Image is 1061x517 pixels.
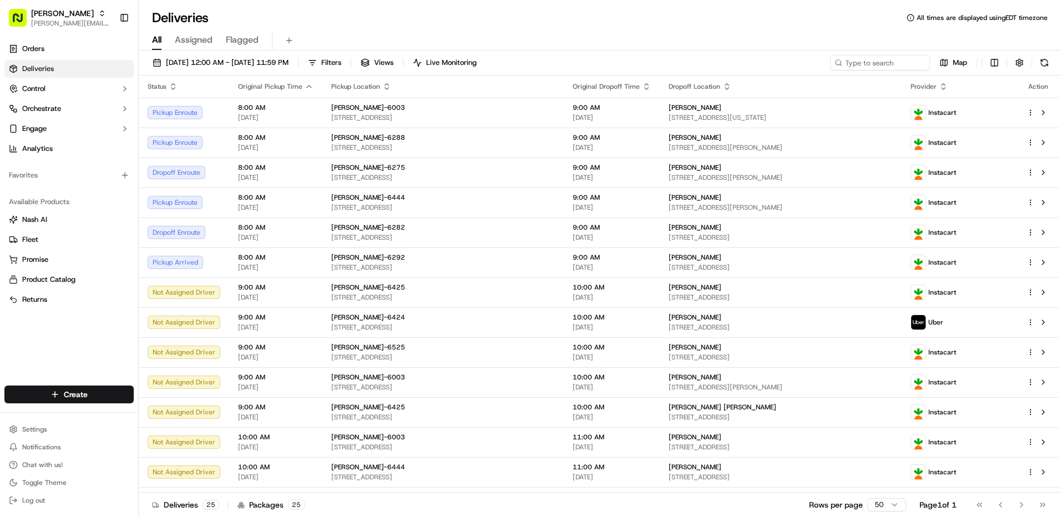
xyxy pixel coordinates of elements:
[669,353,892,362] span: [STREET_ADDRESS]
[669,313,721,322] span: [PERSON_NAME]
[911,255,926,270] img: profile_instacart_ahold_partner.png
[374,58,393,68] span: Views
[238,193,314,202] span: 8:00 AM
[331,143,555,152] span: [STREET_ADDRESS]
[238,263,314,272] span: [DATE]
[22,44,44,54] span: Orders
[11,162,20,171] div: 📗
[331,223,405,232] span: [PERSON_NAME]-6282
[331,193,405,202] span: [PERSON_NAME]-6444
[31,8,94,19] span: [PERSON_NAME]
[22,84,46,94] span: Control
[238,103,314,112] span: 8:00 AM
[669,403,776,412] span: [PERSON_NAME] [PERSON_NAME]
[22,478,67,487] span: Toggle Theme
[11,11,33,33] img: Nash
[238,223,314,232] span: 8:00 AM
[22,255,48,265] span: Promise
[331,473,555,481] span: [STREET_ADDRESS]
[669,443,892,452] span: [STREET_ADDRESS]
[669,233,892,242] span: [STREET_ADDRESS]
[928,318,943,327] span: Uber
[4,80,134,98] button: Control
[31,19,110,28] span: [PERSON_NAME][EMAIL_ADDRESS][PERSON_NAME][DOMAIN_NAME]
[669,82,720,91] span: Dropoff Location
[331,373,405,382] span: [PERSON_NAME]-6003
[573,373,651,382] span: 10:00 AM
[911,435,926,449] img: profile_instacart_ahold_partner.png
[4,60,134,78] a: Deliveries
[573,203,651,212] span: [DATE]
[669,283,721,292] span: [PERSON_NAME]
[89,156,183,176] a: 💻API Documentation
[934,55,972,70] button: Map
[669,463,721,472] span: [PERSON_NAME]
[38,106,182,117] div: Start new chat
[4,493,134,508] button: Log out
[573,133,651,142] span: 9:00 AM
[11,106,31,126] img: 1736555255976-a54dd68f-1ca7-489b-9aae-adbdc363a1c4
[573,193,651,202] span: 9:00 AM
[911,195,926,210] img: profile_instacart_ahold_partner.png
[238,203,314,212] span: [DATE]
[669,373,721,382] span: [PERSON_NAME]
[331,253,405,262] span: [PERSON_NAME]-6292
[669,193,721,202] span: [PERSON_NAME]
[238,343,314,352] span: 9:00 AM
[22,460,63,469] span: Chat with us!
[238,383,314,392] span: [DATE]
[238,233,314,242] span: [DATE]
[4,100,134,118] button: Orchestrate
[94,162,103,171] div: 💻
[238,353,314,362] span: [DATE]
[238,499,305,510] div: Packages
[22,215,47,225] span: Nash AI
[7,156,89,176] a: 📗Knowledge Base
[331,283,405,292] span: [PERSON_NAME]-6425
[9,215,129,225] a: Nash AI
[669,433,721,442] span: [PERSON_NAME]
[148,82,166,91] span: Status
[22,235,38,245] span: Fleet
[669,223,721,232] span: [PERSON_NAME]
[238,82,302,91] span: Original Pickup Time
[911,135,926,150] img: profile_instacart_ahold_partner.png
[911,165,926,180] img: profile_instacart_ahold_partner.png
[238,313,314,322] span: 9:00 AM
[911,465,926,479] img: profile_instacart_ahold_partner.png
[331,293,555,302] span: [STREET_ADDRESS]
[669,343,721,352] span: [PERSON_NAME]
[573,163,651,172] span: 9:00 AM
[669,163,721,172] span: [PERSON_NAME]
[669,143,892,152] span: [STREET_ADDRESS][PERSON_NAME]
[573,263,651,272] span: [DATE]
[573,383,651,392] span: [DATE]
[4,251,134,268] button: Promise
[573,113,651,122] span: [DATE]
[573,82,640,91] span: Original Dropoff Time
[928,468,956,477] span: Instacart
[238,143,314,152] span: [DATE]
[321,58,341,68] span: Filters
[928,198,956,207] span: Instacart
[669,473,892,481] span: [STREET_ADDRESS]
[4,231,134,249] button: Fleet
[573,433,651,442] span: 11:00 AM
[4,457,134,473] button: Chat with us!
[4,475,134,490] button: Toggle Theme
[238,403,314,412] span: 9:00 AM
[11,44,202,62] p: Welcome 👋
[928,378,956,387] span: Instacart
[573,463,651,472] span: 11:00 AM
[4,439,134,455] button: Notifications
[928,168,956,177] span: Instacart
[226,33,259,47] span: Flagged
[830,55,930,70] input: Type to search
[152,9,209,27] h1: Deliveries
[22,104,61,114] span: Orchestrate
[152,499,219,510] div: Deliveries
[331,113,555,122] span: [STREET_ADDRESS]
[22,295,47,305] span: Returns
[238,293,314,302] span: [DATE]
[928,288,956,297] span: Instacart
